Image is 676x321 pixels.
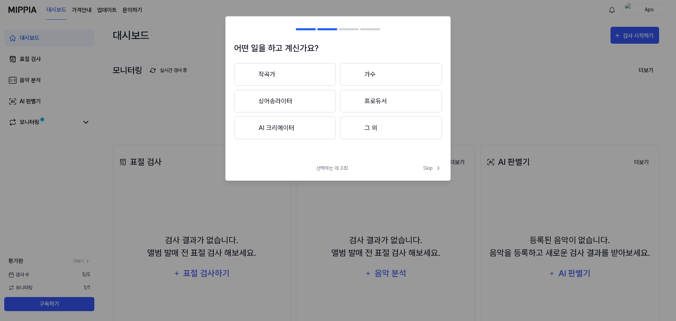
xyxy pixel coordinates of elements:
button: Skip [422,165,442,172]
button: 프로듀서 [340,90,442,112]
button: 그 외 [340,117,442,139]
button: AI 크리에이터 [234,117,336,139]
h1: 어떤 일을 하고 계신가요? [234,42,442,55]
button: 싱어송라이터 [234,90,336,112]
span: 선택하는 데 3초! [316,165,348,172]
span: Skip [423,165,442,172]
button: 작곡가 [234,63,336,86]
button: 가수 [340,63,442,86]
